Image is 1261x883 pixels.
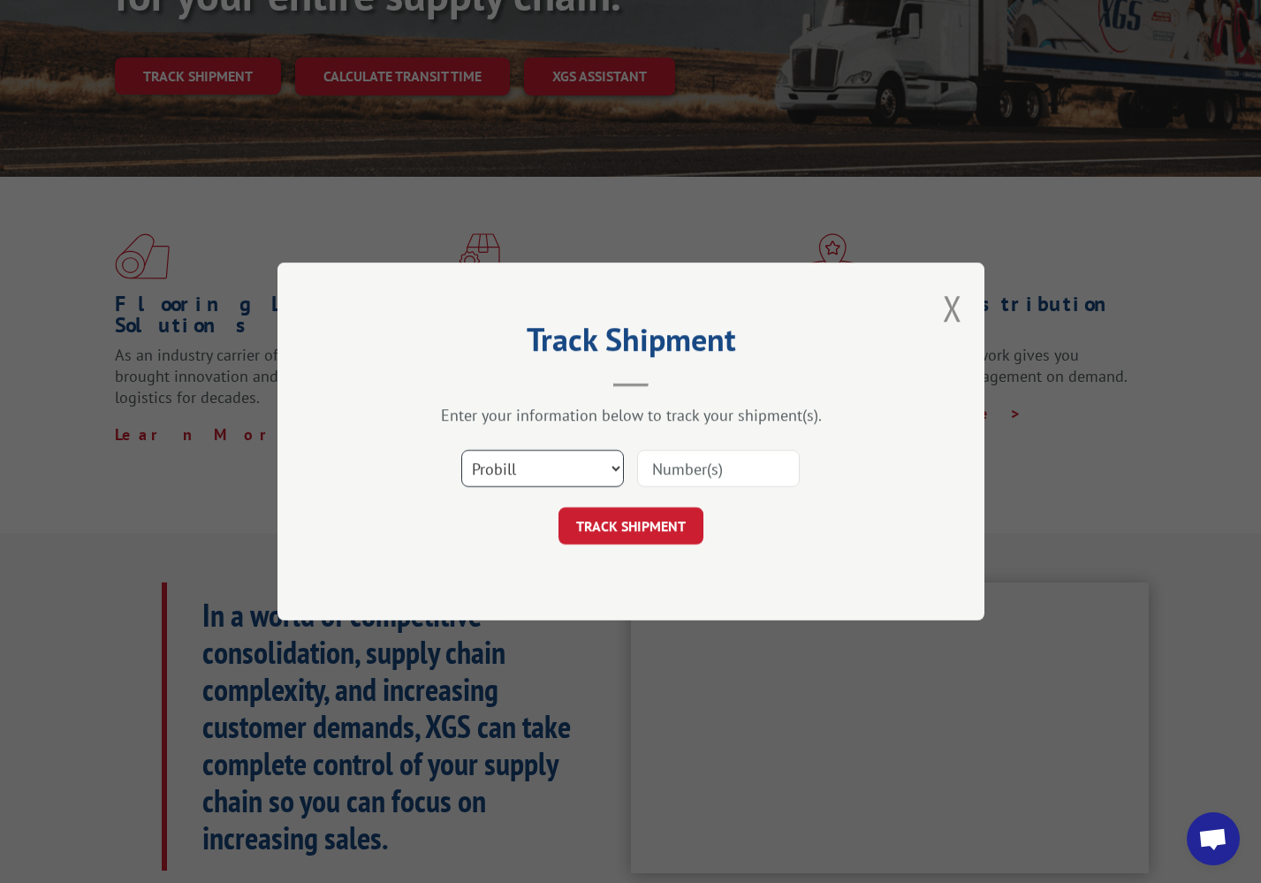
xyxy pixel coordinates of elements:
h2: Track Shipment [366,327,896,361]
input: Number(s) [637,450,800,487]
div: Enter your information below to track your shipment(s). [366,405,896,425]
div: Open chat [1187,812,1240,865]
button: Close modal [943,285,962,331]
button: TRACK SHIPMENT [558,507,703,544]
